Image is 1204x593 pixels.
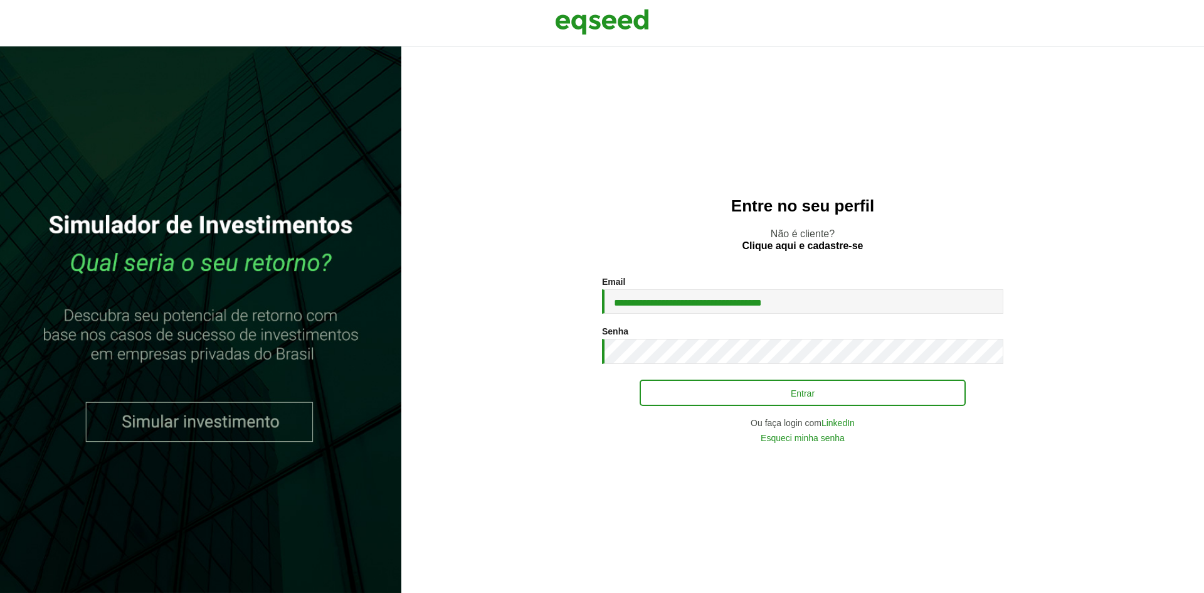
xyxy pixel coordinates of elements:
a: LinkedIn [821,419,855,427]
label: Senha [602,327,628,336]
div: Ou faça login com [602,419,1003,427]
p: Não é cliente? [426,228,1179,252]
button: Entrar [640,380,966,406]
label: Email [602,277,625,286]
a: Clique aqui e cadastre-se [742,241,863,251]
h2: Entre no seu perfil [426,197,1179,215]
a: Esqueci minha senha [761,434,845,442]
img: EqSeed Logo [555,6,649,38]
